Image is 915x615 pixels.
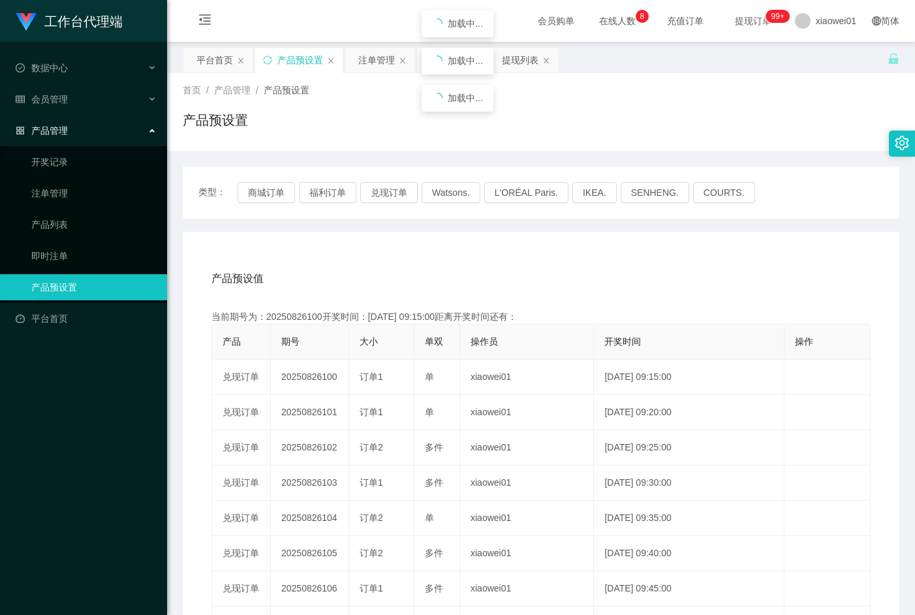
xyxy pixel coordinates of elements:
td: 20250826101 [271,395,349,430]
td: xiaowei01 [460,465,594,501]
i: 图标: unlock [888,53,899,65]
div: 提现列表 [502,48,538,72]
button: L'ORÉAL Paris. [484,182,568,203]
span: 期号 [281,336,300,347]
span: 数据中心 [16,63,68,73]
span: 多件 [425,442,443,452]
h1: 工作台代理端 [44,1,123,42]
span: 订单1 [360,407,383,417]
button: IKEA. [572,182,617,203]
div: 当前期号为：20250826100开奖时间：[DATE] 09:15:00距离开奖时间还有： [211,310,871,324]
a: 产品预设置 [31,274,157,300]
a: 产品列表 [31,212,157,238]
i: icon: loading [432,55,442,66]
i: 图标: close [399,57,407,65]
span: 订单2 [360,512,383,523]
i: 图标: check-circle-o [16,63,25,72]
td: 20250826103 [271,465,349,501]
i: 图标: setting [895,136,909,150]
td: xiaowei01 [460,501,594,536]
span: 产品预设置 [264,85,309,95]
button: COURTS. [693,182,755,203]
span: 单双 [425,336,443,347]
div: 产品预设置 [277,48,323,72]
a: 开奖记录 [31,149,157,175]
span: 单 [425,512,434,523]
span: 操作 [795,336,813,347]
i: icon: loading [432,18,442,29]
span: 加载中... [448,18,483,29]
span: 订单1 [360,477,383,488]
span: / [206,85,209,95]
td: [DATE] 09:15:00 [594,360,784,395]
div: 注单管理 [358,48,395,72]
td: xiaowei01 [460,430,594,465]
i: 图标: sync [263,55,272,65]
td: [DATE] 09:25:00 [594,430,784,465]
button: SENHENG. [621,182,689,203]
td: [DATE] 09:20:00 [594,395,784,430]
td: [DATE] 09:35:00 [594,501,784,536]
span: 多件 [425,548,443,558]
span: 开奖时间 [604,336,641,347]
span: 产品管理 [214,85,251,95]
td: xiaowei01 [460,360,594,395]
p: 8 [640,10,644,23]
span: 加载中... [448,93,483,103]
sup: 8 [636,10,649,23]
td: 兑现订单 [212,395,271,430]
td: 兑现订单 [212,536,271,571]
span: 充值订单 [660,16,710,25]
span: 产品 [223,336,241,347]
td: 兑现订单 [212,501,271,536]
span: 单 [425,371,434,382]
i: icon: loading [432,93,442,103]
span: 类型： [198,182,238,203]
td: [DATE] 09:45:00 [594,571,784,607]
span: 操作员 [471,336,498,347]
td: [DATE] 09:30:00 [594,465,784,501]
i: 图标: close [327,57,335,65]
button: 商城订单 [238,182,295,203]
span: 提现订单 [728,16,778,25]
i: 图标: table [16,95,25,104]
td: 兑现订单 [212,430,271,465]
a: 图标: dashboard平台首页 [16,306,157,332]
i: 图标: close [237,57,245,65]
div: 平台首页 [196,48,233,72]
span: 多件 [425,583,443,593]
td: 20250826102 [271,430,349,465]
td: 兑现订单 [212,465,271,501]
i: 图标: global [872,16,881,25]
td: 20250826100 [271,360,349,395]
span: 订单1 [360,583,383,593]
span: 多件 [425,477,443,488]
span: 大小 [360,336,378,347]
td: xiaowei01 [460,536,594,571]
a: 工作台代理端 [16,16,123,26]
span: 在线人数 [593,16,642,25]
button: 兑现订单 [360,182,418,203]
span: 订单2 [360,548,383,558]
span: / [256,85,258,95]
span: 订单1 [360,371,383,382]
button: Watsons. [422,182,480,203]
a: 即时注单 [31,243,157,269]
span: 产品预设值 [211,271,264,287]
td: 20250826106 [271,571,349,607]
td: xiaowei01 [460,395,594,430]
span: 单 [425,407,434,417]
a: 注单管理 [31,180,157,206]
button: 福利订单 [299,182,356,203]
td: 20250826104 [271,501,349,536]
td: 兑现订单 [212,571,271,607]
span: 会员管理 [16,94,68,104]
h1: 产品预设置 [183,110,248,130]
td: 兑现订单 [212,360,271,395]
td: [DATE] 09:40:00 [594,536,784,571]
td: 20250826105 [271,536,349,571]
span: 订单2 [360,442,383,452]
img: logo.9652507e.png [16,13,37,31]
td: xiaowei01 [460,571,594,607]
i: 图标: appstore-o [16,126,25,135]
